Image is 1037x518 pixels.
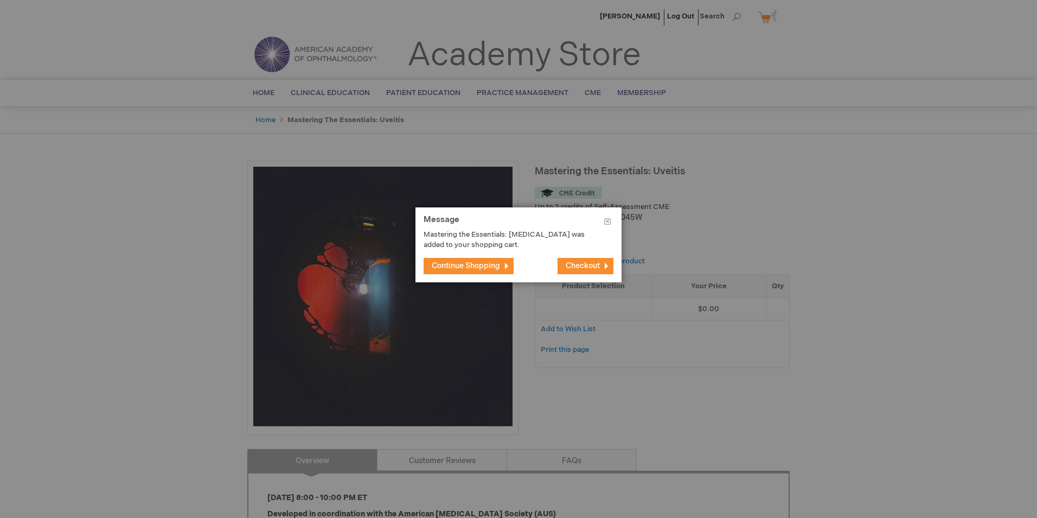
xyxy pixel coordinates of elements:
p: Mastering the Essentials: [MEDICAL_DATA] was added to your shopping cart. [424,230,597,250]
span: Continue Shopping [432,261,500,270]
button: Continue Shopping [424,258,514,274]
button: Checkout [558,258,613,274]
h1: Message [424,216,613,230]
span: Checkout [566,261,600,270]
